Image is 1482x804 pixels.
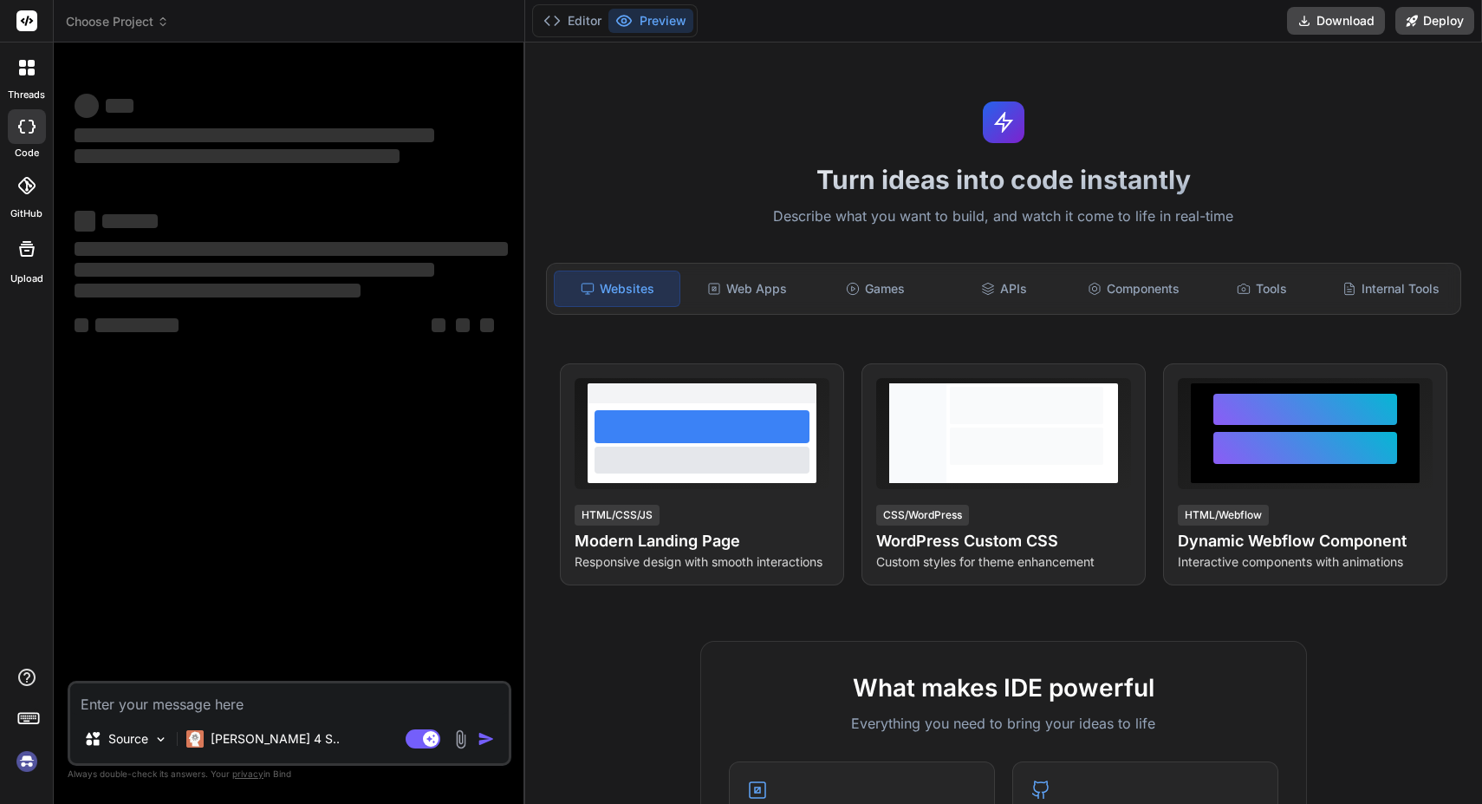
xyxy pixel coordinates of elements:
[480,318,494,332] span: ‌
[729,670,1278,706] h2: What makes IDE powerful
[1178,529,1433,553] h4: Dynamic Webflow Component
[153,732,168,747] img: Pick Models
[108,730,148,748] p: Source
[876,505,969,526] div: CSS/WordPress
[942,271,1068,307] div: APIs
[75,94,99,118] span: ‌
[575,505,660,526] div: HTML/CSS/JS
[75,149,400,163] span: ‌
[536,206,1472,228] p: Describe what you want to build, and watch it come to life in real-time
[75,263,434,277] span: ‌
[536,164,1472,195] h1: Turn ideas into code instantly
[456,318,470,332] span: ‌
[1070,271,1196,307] div: Components
[10,206,42,221] label: GitHub
[1328,271,1453,307] div: Internal Tools
[575,529,829,553] h4: Modern Landing Page
[75,318,88,332] span: ‌
[106,99,133,113] span: ‌
[1199,271,1325,307] div: Tools
[95,318,179,332] span: ‌
[211,730,340,748] p: [PERSON_NAME] 4 S..
[1178,505,1269,526] div: HTML/Webflow
[12,747,42,776] img: signin
[75,284,361,297] span: ‌
[575,553,829,571] p: Responsive design with smooth interactions
[1287,7,1385,35] button: Download
[8,88,45,102] label: threads
[1395,7,1474,35] button: Deploy
[75,211,95,232] span: ‌
[232,768,263,779] span: privacy
[432,318,445,332] span: ‌
[554,271,681,307] div: Websites
[478,730,495,748] img: icon
[186,730,204,748] img: Claude 4 Sonnet
[876,553,1131,571] p: Custom styles for theme enhancement
[68,766,511,782] p: Always double-check its answers. Your in Bind
[66,13,169,30] span: Choose Project
[876,529,1131,553] h4: WordPress Custom CSS
[102,214,158,228] span: ‌
[684,271,809,307] div: Web Apps
[813,271,939,307] div: Games
[608,9,693,33] button: Preview
[451,729,471,749] img: attachment
[75,128,434,142] span: ‌
[75,242,508,256] span: ‌
[15,146,39,160] label: code
[1178,553,1433,571] p: Interactive components with animations
[10,271,43,286] label: Upload
[536,9,608,33] button: Editor
[729,713,1278,734] p: Everything you need to bring your ideas to life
